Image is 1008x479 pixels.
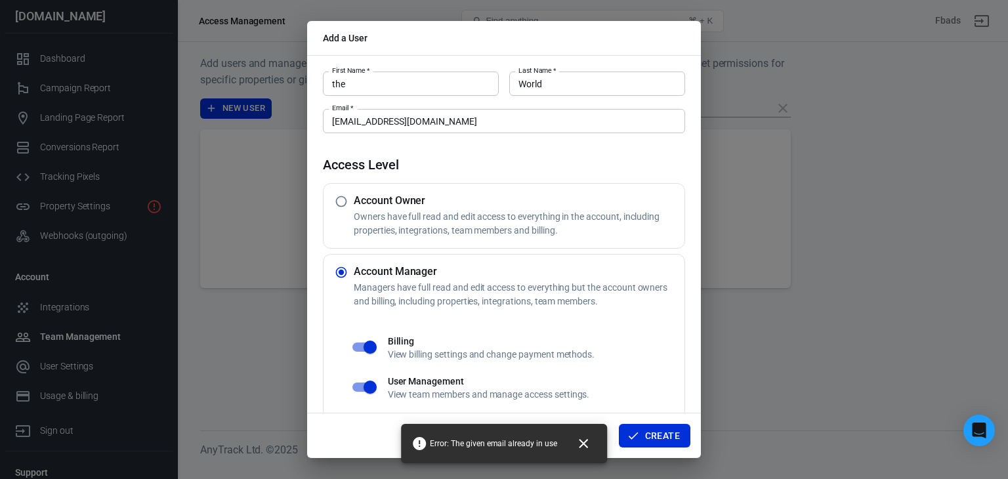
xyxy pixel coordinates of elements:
p: View team members and manage access settings. [388,388,684,402]
input: john.doe@work.com [323,109,685,133]
h2: Add a User [307,21,701,55]
h4: Access Level [323,157,685,173]
label: First Name [332,66,369,75]
label: Email [332,103,353,113]
input: John [323,72,499,96]
h6: Billing [388,335,684,348]
h5: Account Owner [354,194,679,207]
h5: Account Manager [354,265,679,278]
div: Open Intercom Messenger [963,415,995,446]
button: Close [568,428,602,459]
p: View billing settings and change payment methods. [388,348,684,362]
label: Last Name [518,66,556,75]
p: Owners have full read and edit access to everything in the account, including properties, integra... [354,210,679,238]
button: Create [619,424,690,448]
span: Error: The given email already in use [411,436,557,451]
input: Doe [509,72,685,96]
p: Managers have full read and edit access to everything but the account owners and billing, includi... [354,281,679,308]
h6: User Management [388,375,684,388]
